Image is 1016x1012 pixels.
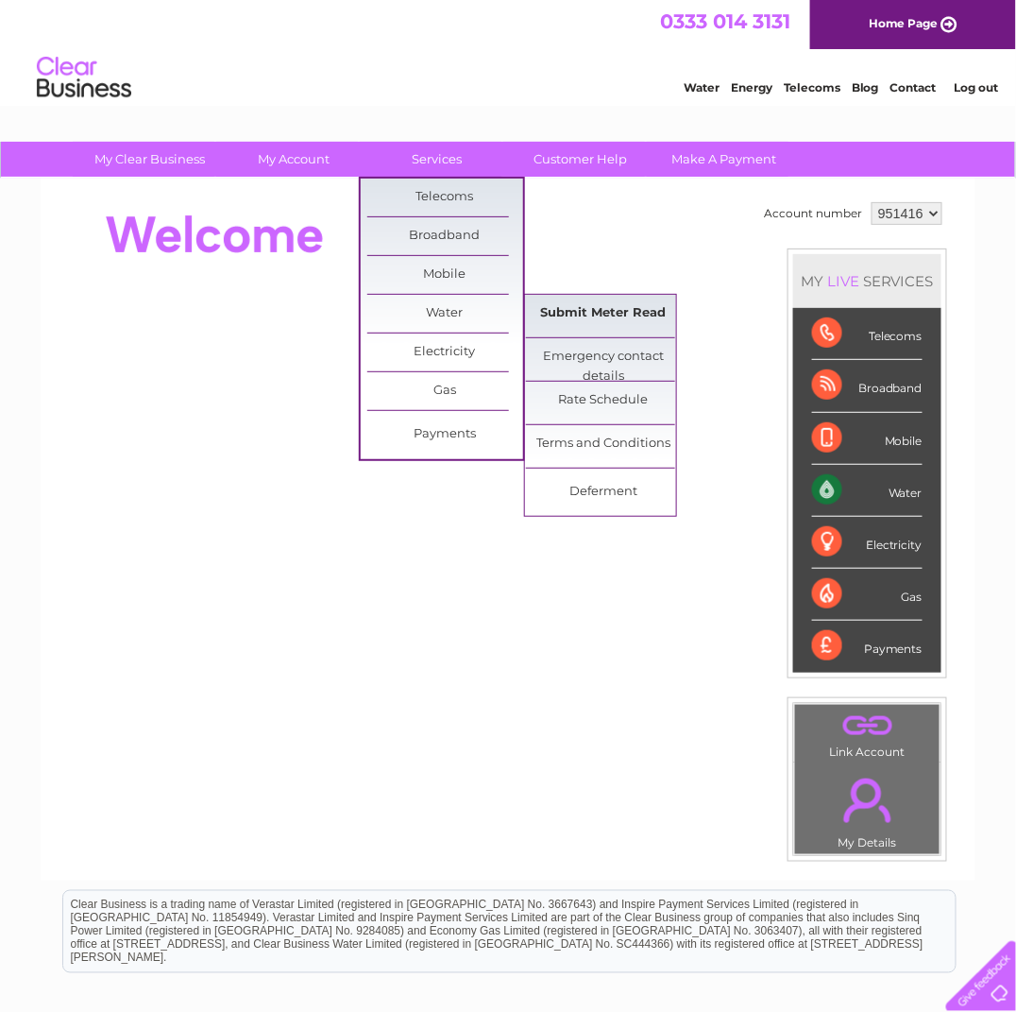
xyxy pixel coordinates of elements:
[63,10,956,92] div: Clear Business is a trading name of Verastar Limited (registered in [GEOGRAPHIC_DATA] No. 3667643...
[812,517,923,569] div: Electricity
[812,360,923,412] div: Broadband
[367,256,523,294] a: Mobile
[367,179,523,216] a: Telecoms
[823,272,863,290] div: LIVE
[367,372,523,410] a: Gas
[812,308,923,360] div: Telecoms
[526,425,682,463] a: Terms and Conditions
[890,80,937,94] a: Contact
[503,142,659,177] a: Customer Help
[526,382,682,420] a: Rate Schedule
[367,416,523,454] a: Payments
[800,710,935,743] a: .
[660,9,790,33] a: 0333 014 3131
[812,621,923,672] div: Payments
[73,142,229,177] a: My Clear Business
[684,80,720,94] a: Water
[852,80,879,94] a: Blog
[812,413,923,465] div: Mobile
[367,217,523,255] a: Broadband
[794,763,940,855] td: My Details
[36,49,132,107] img: logo.png
[793,254,941,308] div: MY SERVICES
[367,334,523,371] a: Electricity
[647,142,803,177] a: Make A Payment
[812,465,923,517] div: Water
[526,295,682,333] a: Submit Meter Read
[812,569,923,621] div: Gas
[794,704,940,763] td: Link Account
[367,295,523,333] a: Water
[526,473,682,511] a: Deferment
[759,197,867,230] td: Account number
[731,80,772,94] a: Energy
[216,142,372,177] a: My Account
[360,142,516,177] a: Services
[784,80,840,94] a: Telecoms
[800,767,935,833] a: .
[954,80,998,94] a: Log out
[526,338,682,376] a: Emergency contact details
